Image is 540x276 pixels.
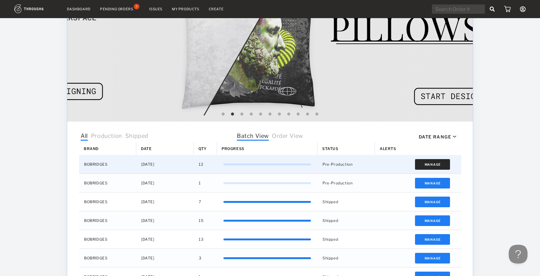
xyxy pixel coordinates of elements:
span: Qty [198,146,207,151]
iframe: Toggle Customer Support [509,245,527,263]
span: 3 [199,254,202,262]
input: Search Order # [432,4,485,14]
img: logo.1c10ca64.svg [14,4,57,13]
div: Shipped [317,230,375,248]
div: Shipped [317,249,375,267]
span: All [81,133,88,141]
div: Press SPACE to select this row. [79,155,461,174]
button: Manage [415,215,450,226]
div: Press SPACE to select this row. [79,230,461,249]
button: 6 [267,111,273,118]
div: [DATE] [136,193,194,211]
div: BOBRIDGES [79,174,136,192]
div: Shipped [317,211,375,230]
div: [DATE] [136,174,194,192]
button: Manage [415,197,450,207]
a: Pending Orders7 [100,6,140,12]
span: Brand [84,146,99,151]
span: 12 [199,160,203,168]
button: 9 [295,111,301,118]
button: Manage [415,178,450,188]
button: 8 [286,111,292,118]
div: Pre-Production [317,155,375,173]
div: Shipped [317,193,375,211]
span: Status [322,146,338,151]
div: Press SPACE to select this row. [79,174,461,193]
div: BOBRIDGES [79,230,136,248]
span: 15 [199,217,203,225]
div: BOBRIDGES [79,193,136,211]
div: [DATE] [136,211,194,230]
button: 2 [229,111,236,118]
div: Press SPACE to select this row. [79,211,461,230]
span: Progress [222,146,244,151]
div: Pre-Production [317,174,375,192]
button: 1 [220,111,226,118]
span: Order View [272,133,303,141]
a: My Products [172,7,199,11]
img: icon_caret_down_black.69fb8af9.svg [453,136,456,138]
div: Date Range [419,134,451,139]
span: 13 [199,235,203,243]
button: Manage [415,253,450,263]
a: Create [209,7,224,11]
div: BOBRIDGES [79,155,136,173]
span: 1 [199,179,201,187]
span: 7 [199,198,201,206]
button: 7 [276,111,282,118]
span: Date [141,146,152,151]
button: 10 [304,111,311,118]
img: icon_cart.dab5cea1.svg [504,6,511,12]
div: Press SPACE to select this row. [79,193,461,211]
div: [DATE] [136,230,194,248]
button: Manage [415,159,450,170]
span: Batch View [237,133,269,141]
div: Pending Orders [100,7,133,11]
button: 4 [248,111,254,118]
a: Dashboard [67,7,91,11]
div: 7 [134,4,139,9]
div: Press SPACE to select this row. [79,249,461,268]
div: BOBRIDGES [79,211,136,230]
a: Issues [149,7,162,11]
button: 11 [314,111,320,118]
div: [DATE] [136,249,194,267]
span: Shipped [125,133,148,141]
div: [DATE] [136,155,194,173]
span: Production [91,133,122,141]
div: BOBRIDGES [79,249,136,267]
button: Manage [415,234,450,245]
span: Alerts [380,146,396,151]
button: 3 [239,111,245,118]
button: 5 [257,111,264,118]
